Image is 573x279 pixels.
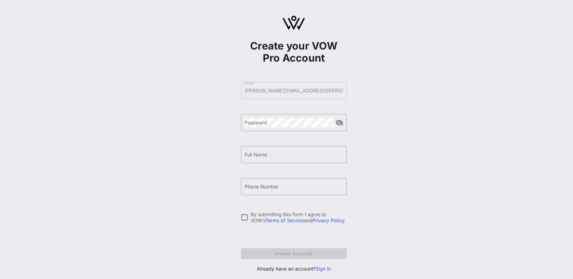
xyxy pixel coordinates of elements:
[241,40,347,64] h1: Create your VOW Pro Account
[316,266,331,272] a: Sign In
[251,211,347,223] div: By submitting this form I agree to VOW’s and .
[245,80,254,85] label: Email
[336,120,343,126] button: append icon
[241,265,347,272] p: Already have an account?
[265,217,304,223] a: Terms of Service
[312,217,344,223] a: Privacy Policy
[282,16,305,30] img: logo.svg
